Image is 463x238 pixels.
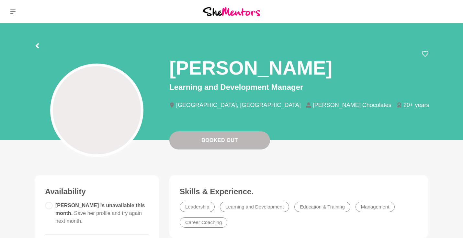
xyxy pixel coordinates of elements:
span: [PERSON_NAME] is unavailable this month. [55,203,145,224]
li: [PERSON_NAME] Chocolates [306,102,397,108]
li: [GEOGRAPHIC_DATA], [GEOGRAPHIC_DATA] [169,102,306,108]
span: Save her profile and try again next month. [55,210,142,224]
h1: [PERSON_NAME] [169,56,332,80]
h3: Skills & Experience. [180,187,418,196]
p: Learning and Development Manager [169,81,428,93]
img: She Mentors Logo [203,7,260,16]
h3: Availability [45,187,149,196]
a: Cintia Hernandez [440,4,455,19]
li: 20+ years [397,102,435,108]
